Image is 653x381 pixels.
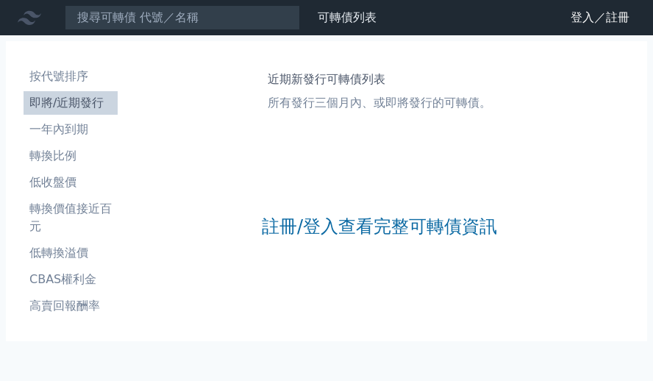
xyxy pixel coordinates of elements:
p: 所有發行三個月內、或即將發行的可轉債。 [268,94,491,112]
li: 高賣回報酬率 [24,297,118,315]
a: 按代號排序 [24,65,118,88]
li: 低轉換溢價 [24,244,118,262]
li: 轉換比例 [24,147,118,165]
input: 搜尋可轉債 代號／名稱 [65,5,300,30]
a: 轉換比例 [24,144,118,168]
li: 按代號排序 [24,68,118,85]
a: 轉換價值接近百元 [24,197,118,238]
li: 低收盤價 [24,174,118,191]
a: 登入／註冊 [559,6,641,29]
a: 可轉債列表 [318,10,377,24]
a: 高賣回報酬率 [24,294,118,318]
a: 一年內到期 [24,118,118,141]
h1: 近期新發行可轉債列表 [268,71,491,88]
a: 低收盤價 [24,171,118,194]
a: 低轉換溢價 [24,241,118,265]
li: 一年內到期 [24,121,118,138]
a: 即將/近期發行 [24,91,118,115]
li: CBAS權利金 [24,271,118,288]
a: 註冊/登入查看完整可轉債資訊 [262,215,497,238]
a: CBAS權利金 [24,268,118,291]
li: 轉換價值接近百元 [24,200,118,235]
li: 即將/近期發行 [24,94,118,112]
